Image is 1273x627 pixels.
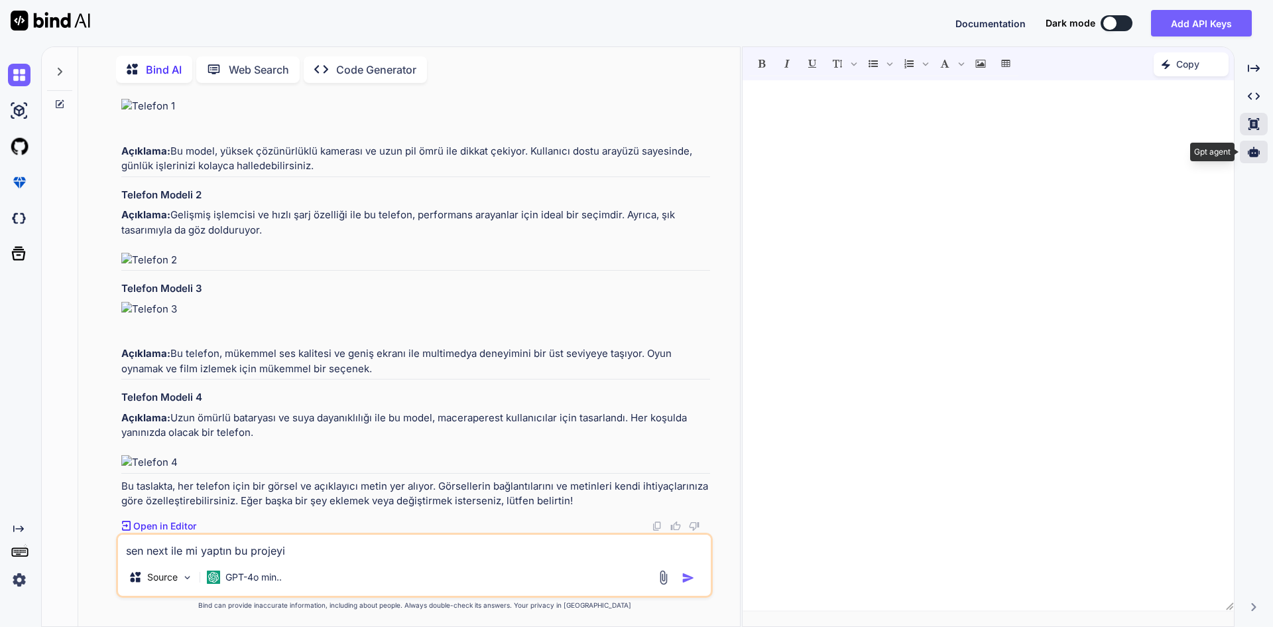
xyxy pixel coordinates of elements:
[121,347,170,360] strong: Açıklama:
[682,571,695,585] img: icon
[825,52,860,75] span: Font size
[652,521,662,531] img: copy
[933,52,967,75] span: Font family
[121,281,710,297] h3: Telefon Modeli 3
[336,62,416,78] p: Code Generator
[1190,143,1235,161] div: Gpt agent
[121,208,710,267] p: Gelişmiş işlemcisi ve hızlı şarj özelliği ile bu telefon, performans arayanlar için ideal bir seç...
[121,411,710,470] p: Uzun ömürlü bataryası ve suya dayanıklılığı ile bu model, maceraperest kullanıcılar için tasarlan...
[147,571,178,584] p: Source
[955,18,1026,29] span: Documentation
[8,135,30,158] img: githubLight
[121,302,710,317] img: Telefon 3
[133,520,196,533] p: Open in Editor
[146,62,182,78] p: Bind AI
[750,52,774,75] span: Bold
[121,188,710,203] h3: Telefon Modeli 2
[656,570,671,585] img: attachment
[8,64,30,86] img: chat
[1176,58,1199,71] p: Copy
[116,600,713,610] p: Bind can provide inaccurate information, including about people. Always double-check its answers....
[118,535,711,559] textarea: sen next ile mi yaptın bu projeyi
[121,411,170,424] strong: Açıklama:
[121,145,170,157] strong: Açıklama:
[121,253,710,268] img: Telefon 2
[994,52,1018,75] span: Insert table
[8,100,30,122] img: ai-studio
[121,479,710,509] p: Bu taslakta, her telefon için bir görsel ve açıklayıcı metin yer alıyor. Görsellerin bağlantıları...
[8,569,30,591] img: settings
[121,99,710,114] img: Telefon 1
[955,17,1026,31] button: Documentation
[897,52,932,75] span: Insert Ordered List
[182,572,193,583] img: Pick Models
[225,571,282,584] p: GPT-4o min..
[800,52,824,75] span: Underline
[11,11,90,31] img: Bind AI
[121,390,710,405] h3: Telefon Modeli 4
[670,521,681,531] img: like
[121,99,710,174] p: Bu model, yüksek çözünürlüklü kamerası ve uzun pil ömrü ile dikkat çekiyor. Kullanıcı dostu arayü...
[969,52,993,75] span: Insert Image
[229,62,289,78] p: Web Search
[121,208,170,221] strong: Açıklama:
[207,571,220,584] img: GPT-4o mini
[861,52,896,75] span: Insert Unordered List
[689,521,699,531] img: dislike
[8,171,30,194] img: premium
[8,207,30,230] img: darkCloudIdeIcon
[121,302,710,377] p: Bu telefon, mükemmel ses kalitesi ve geniş ekranı ile multimedya deneyimini bir üst seviyeye taşı...
[1046,17,1095,30] span: Dark mode
[1151,10,1252,36] button: Add API Keys
[121,455,710,470] img: Telefon 4
[775,52,799,75] span: Italic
